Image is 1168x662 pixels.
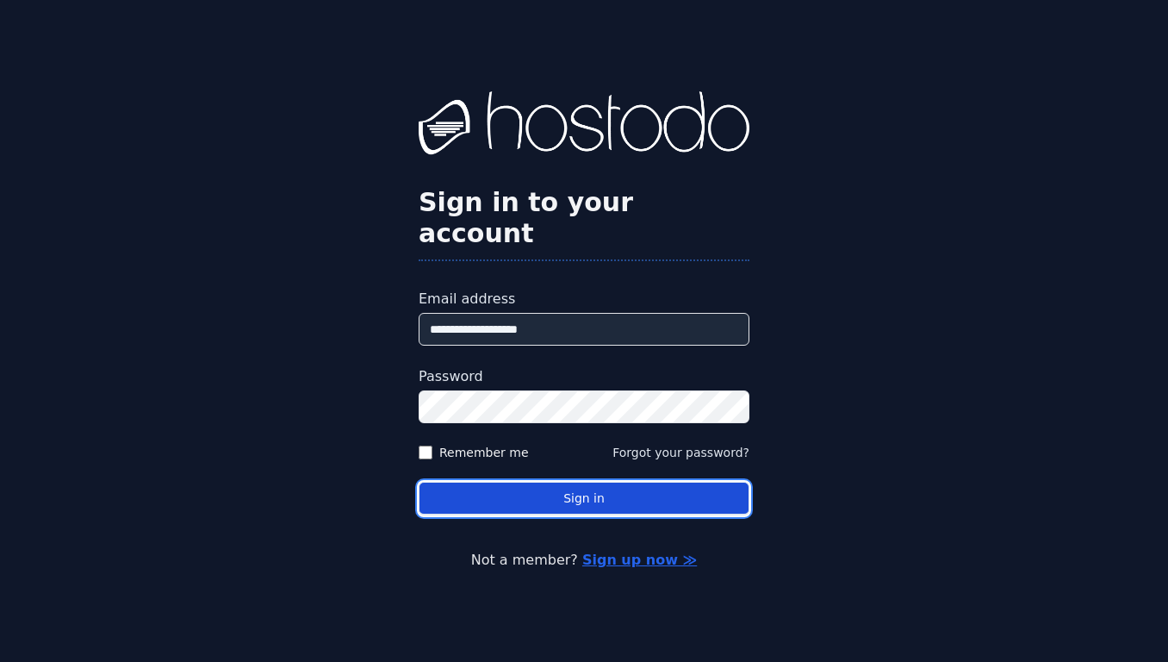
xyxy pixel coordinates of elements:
button: Sign in [419,482,749,515]
label: Email address [419,289,749,309]
h2: Sign in to your account [419,187,749,249]
img: Hostodo [419,91,749,160]
a: Sign up now ≫ [582,552,697,568]
label: Password [419,366,749,387]
button: Forgot your password? [612,444,749,461]
p: Not a member? [83,550,1085,571]
label: Remember me [439,444,529,461]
